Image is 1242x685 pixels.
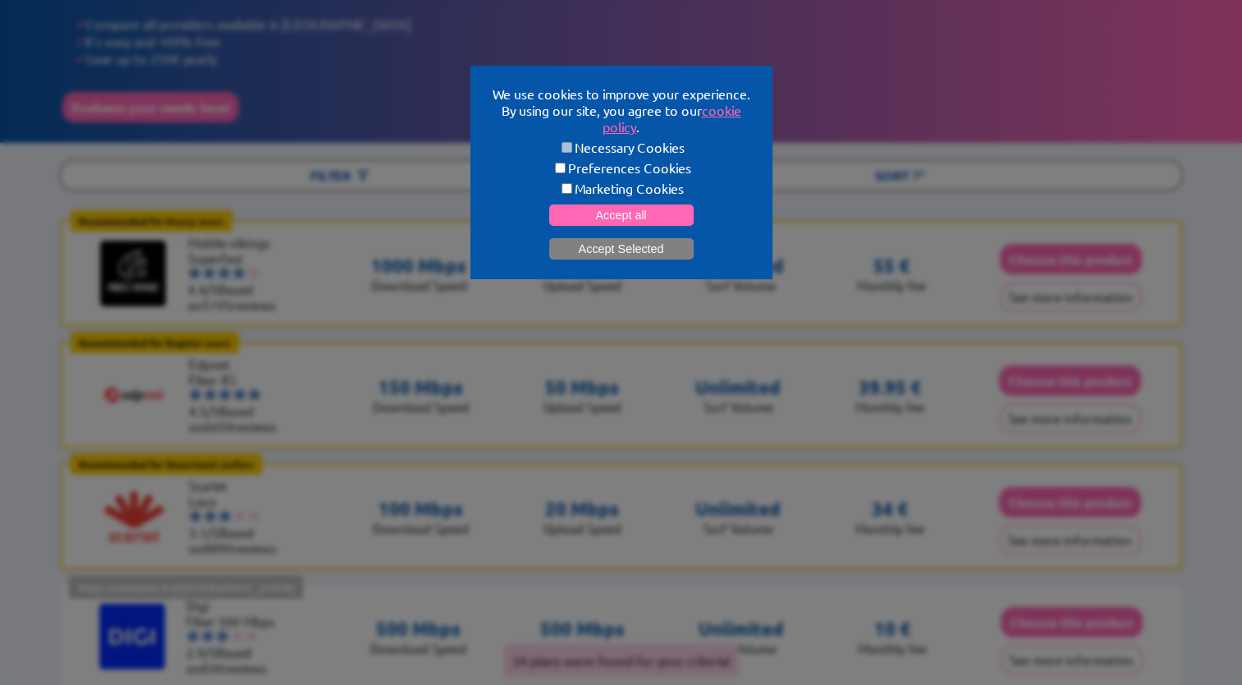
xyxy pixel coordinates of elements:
button: Accept all [549,205,694,226]
input: Marketing Cookies [561,183,572,194]
label: Necessary Cookies [490,139,753,155]
input: Necessary Cookies [561,142,572,153]
p: We use cookies to improve your experience. By using our site, you agree to our . [490,85,753,135]
label: Preferences Cookies [490,159,753,176]
input: Preferences Cookies [555,163,566,173]
button: Accept Selected [549,238,694,260]
label: Marketing Cookies [490,180,753,196]
a: cookie policy [603,102,741,135]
